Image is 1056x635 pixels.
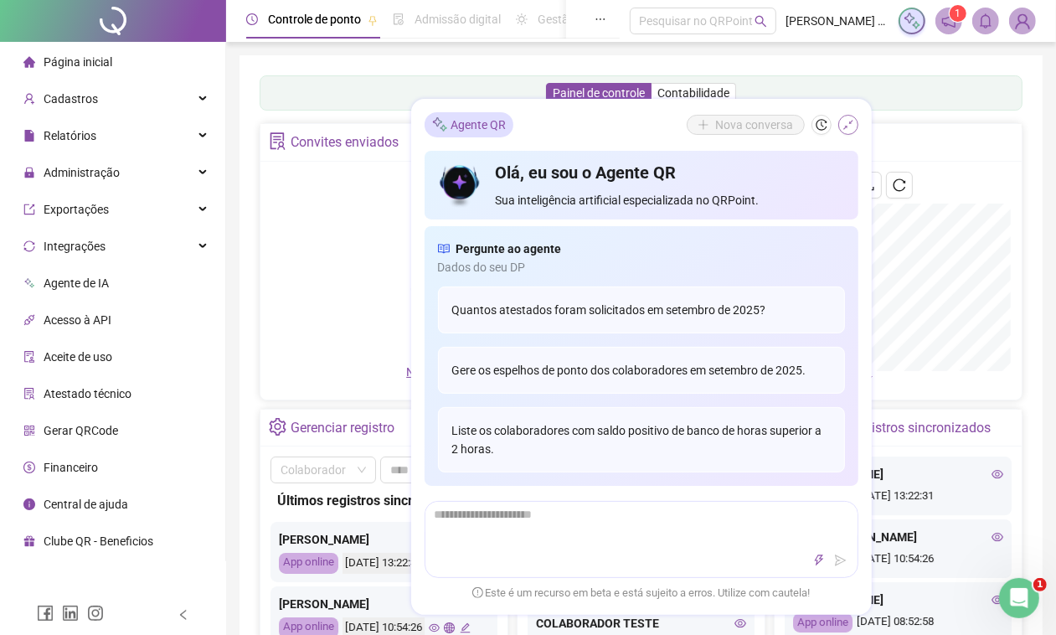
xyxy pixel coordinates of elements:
div: Não há dados [371,303,525,322]
div: [PERSON_NAME] [793,591,1003,609]
span: shrink [842,119,854,131]
span: bell [978,13,993,28]
span: Novo convite [406,365,490,379]
span: Dados do seu DP [438,258,845,276]
div: Convites enviados [291,128,399,157]
span: Agente de IA [44,276,109,290]
span: Atestado técnico [44,387,131,400]
span: search [755,15,767,28]
span: Exportações [44,203,109,216]
span: Este é um recurso em beta e está sujeito a erros. Utilize com cautela! [472,585,811,601]
div: [PERSON_NAME] [279,595,489,613]
div: RUAN [PERSON_NAME] [793,528,1003,546]
span: history [816,119,827,131]
span: ellipsis [595,13,606,25]
span: dollar [23,462,35,473]
span: Sua inteligência artificial especializada no QRPoint. [495,191,844,209]
sup: 1 [950,5,966,22]
span: solution [269,132,286,150]
span: Clube QR - Beneficios [44,534,153,548]
span: 1 [1033,578,1047,591]
span: left [178,609,189,621]
span: home [23,56,35,68]
span: file-done [393,13,404,25]
span: pushpin [368,15,378,25]
span: Administração [44,166,120,179]
span: Gerar QRCode [44,424,118,437]
span: setting [269,418,286,436]
div: [DATE] 13:22:31 [793,488,1003,507]
span: facebook [37,605,54,622]
span: Pergunte ao agente [456,240,562,258]
span: Acesso à API [44,313,111,327]
div: Últimos registros sincronizados [805,414,991,442]
div: App online [279,553,338,574]
span: global [444,622,455,633]
span: file [23,130,35,142]
button: thunderbolt [809,550,829,570]
div: [DATE] 08:52:58 [793,613,1003,632]
div: [PERSON_NAME] [793,465,1003,483]
div: App online [793,613,853,632]
span: reload [893,178,906,192]
span: clock-circle [246,13,258,25]
span: Painel de controle [553,86,645,100]
img: icon [438,161,482,209]
span: [PERSON_NAME] - [PERSON_NAME] LTDA [786,12,889,30]
span: eye [992,594,1003,606]
span: Integrações [44,240,106,253]
span: linkedin [62,605,79,622]
div: Liste os colaboradores com saldo positivo de banco de horas superior a 2 horas. [438,407,845,472]
button: send [831,550,851,570]
span: instagram [87,605,104,622]
span: notification [941,13,956,28]
span: sun [516,13,528,25]
span: read [438,240,450,258]
button: Nova conversa [687,115,805,135]
span: 1 [956,8,961,19]
span: Financeiro [44,461,98,474]
div: Quantos atestados foram solicitados em setembro de 2025? [438,287,845,333]
span: Relatórios [44,129,96,142]
span: qrcode [23,425,35,436]
span: user-add [23,93,35,105]
div: Gerenciar registro [291,414,394,442]
span: eye [992,531,1003,543]
div: Últimos registros sincronizados [277,490,491,511]
div: Agente QR [425,112,513,137]
span: solution [23,388,35,400]
div: [PERSON_NAME] [279,530,489,549]
span: exclamation-circle [472,586,483,597]
span: eye [429,622,440,633]
span: audit [23,351,35,363]
span: eye [734,617,746,629]
div: Gere os espelhos de ponto dos colaboradores em setembro de 2025. [438,347,845,394]
span: Cadastros [44,92,98,106]
div: [DATE] 13:22:31 [343,553,425,574]
span: thunderbolt [813,555,825,566]
span: api [23,314,35,326]
span: eye [992,468,1003,480]
div: [DATE] 10:54:26 [793,550,1003,570]
span: Controle de ponto [268,13,361,26]
img: 90152 [1010,8,1035,34]
span: lock [23,167,35,178]
span: Central de ajuda [44,498,128,511]
span: Contabilidade [657,86,729,100]
span: Admissão digital [415,13,501,26]
h4: Olá, eu sou o Agente QR [495,161,844,184]
span: edit [460,622,471,633]
div: COLABORADOR TESTE [536,614,746,632]
img: sparkle-icon.fc2bf0ac1784a2077858766a79e2daf3.svg [431,116,448,133]
span: Gestão de férias [538,13,622,26]
span: Página inicial [44,55,112,69]
iframe: Intercom live chat [999,578,1039,618]
span: export [23,204,35,215]
span: info-circle [23,498,35,510]
img: sparkle-icon.fc2bf0ac1784a2077858766a79e2daf3.svg [903,12,921,30]
span: gift [23,535,35,547]
span: sync [23,240,35,252]
span: Aceite de uso [44,350,112,364]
